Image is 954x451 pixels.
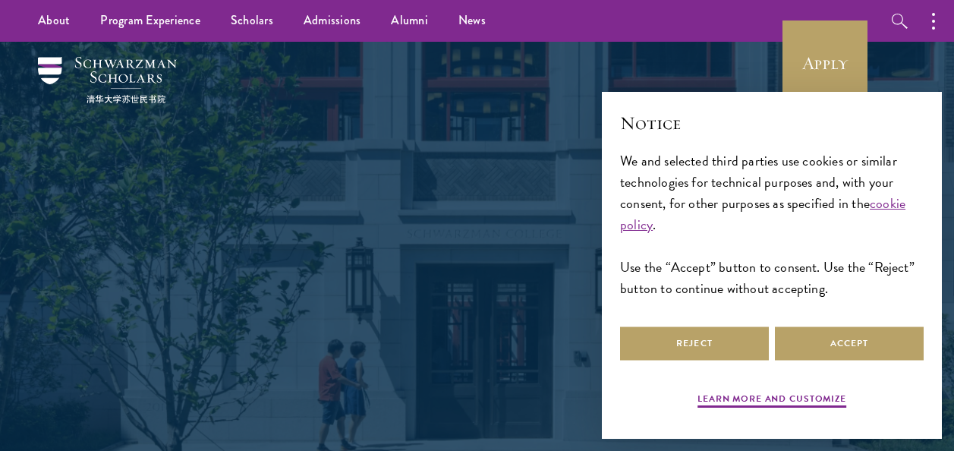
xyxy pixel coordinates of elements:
[204,231,751,375] p: Schwarzman Scholars is a prestigious one-year, fully funded master’s program in global affairs at...
[620,150,924,300] div: We and selected third parties use cookies or similar technologies for technical purposes and, wit...
[620,326,769,361] button: Reject
[620,110,924,136] h2: Notice
[782,20,867,106] a: Apply
[620,193,905,235] a: cookie policy
[38,57,177,103] img: Schwarzman Scholars
[775,326,924,361] button: Accept
[697,392,846,410] button: Learn more and customize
